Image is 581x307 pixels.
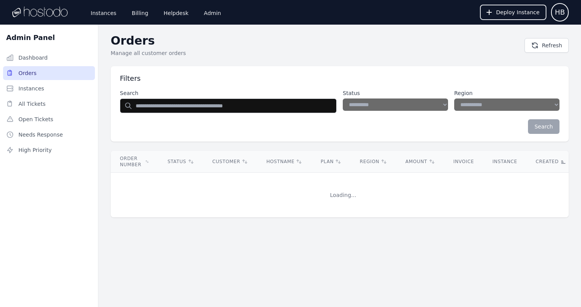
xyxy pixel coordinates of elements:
[12,7,68,18] img: Logo
[555,7,565,18] span: HB
[3,97,95,111] a: All Tickets
[111,173,576,218] td: Loading...
[111,34,518,48] h2: Orders
[212,159,248,165] div: Customer
[3,82,95,95] a: Instances
[320,159,341,165] div: Plan
[3,128,95,142] a: Needs Response
[343,89,448,97] label: Status
[405,159,435,165] div: Amount
[111,49,518,57] p: Manage all customer orders
[454,89,559,97] label: Region
[360,159,387,165] div: Region
[3,143,95,157] a: High Priority
[496,8,539,16] span: Deploy Instance
[444,151,483,173] th: Invoice
[120,89,337,97] label: Search
[536,159,566,165] div: Created
[551,3,569,22] button: User menu
[528,119,559,134] button: Search
[6,32,55,43] h2: Admin Panel
[3,112,95,126] a: Open Tickets
[525,38,569,53] button: Refresh
[120,74,559,83] h3: Filters
[3,51,95,65] a: Dashboard
[168,159,194,165] div: Status
[483,151,526,173] th: Instance
[480,5,546,20] button: Deploy Instance
[3,66,95,80] a: Orders
[120,155,149,168] div: Order Number
[266,159,302,165] div: Hostname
